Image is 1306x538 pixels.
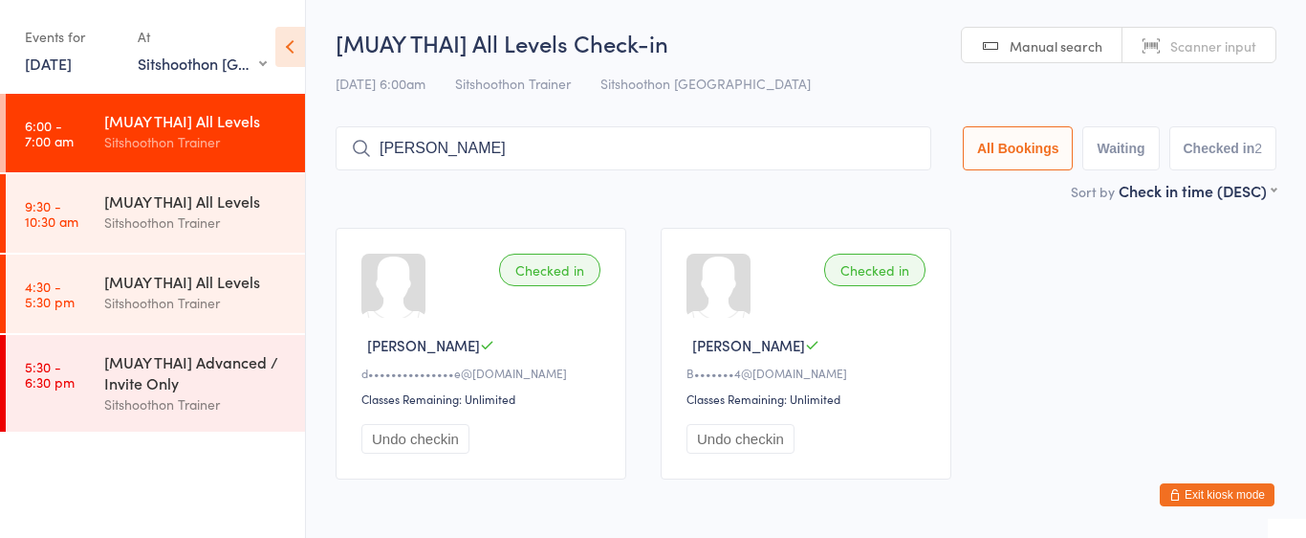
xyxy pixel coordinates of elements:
span: Manual search [1010,36,1102,56]
a: 6:00 -7:00 am[MUAY THAI] All LevelsSitshoothon Trainer [6,94,305,172]
div: [MUAY THAI] All Levels [104,271,289,292]
label: Sort by [1071,182,1115,201]
h2: [MUAY THAI] All Levels Check-in [336,27,1276,58]
span: [PERSON_NAME] [692,335,805,355]
a: 9:30 -10:30 am[MUAY THAI] All LevelsSitshoothon Trainer [6,174,305,253]
div: Sitshoothon Trainer [104,393,289,415]
a: 4:30 -5:30 pm[MUAY THAI] All LevelsSitshoothon Trainer [6,255,305,333]
time: 4:30 - 5:30 pm [25,279,75,309]
div: 2 [1254,141,1262,156]
div: Events for [25,21,119,53]
span: [PERSON_NAME] [367,335,480,355]
button: Undo checkin [361,424,469,454]
a: [DATE] [25,53,72,74]
div: Classes Remaining: Unlimited [686,391,931,407]
div: Sitshoothon Trainer [104,212,289,234]
div: Sitshoothon [GEOGRAPHIC_DATA] [138,53,267,74]
span: Sitshoothon [GEOGRAPHIC_DATA] [600,74,811,93]
div: Classes Remaining: Unlimited [361,391,606,407]
button: Exit kiosk mode [1160,483,1274,506]
div: Check in time (DESC) [1119,180,1276,201]
time: 6:00 - 7:00 am [25,118,74,148]
div: At [138,21,267,53]
div: d•••••••••••••••e@[DOMAIN_NAME] [361,365,606,381]
div: Checked in [824,254,925,286]
div: Sitshoothon Trainer [104,292,289,314]
button: All Bookings [963,126,1074,170]
button: Undo checkin [686,424,794,454]
div: Checked in [499,254,600,286]
a: 5:30 -6:30 pm[MUAY THAI] Advanced / Invite OnlySitshoothon Trainer [6,335,305,432]
div: B•••••••4@[DOMAIN_NAME] [686,365,931,381]
time: 5:30 - 6:30 pm [25,359,75,390]
div: [MUAY THAI] All Levels [104,191,289,212]
span: [DATE] 6:00am [336,74,425,93]
input: Search [336,126,931,170]
div: Sitshoothon Trainer [104,131,289,153]
div: [MUAY THAI] All Levels [104,110,289,131]
button: Checked in2 [1169,126,1277,170]
span: Sitshoothon Trainer [455,74,571,93]
button: Waiting [1082,126,1159,170]
time: 9:30 - 10:30 am [25,198,78,229]
div: [MUAY THAI] Advanced / Invite Only [104,351,289,393]
span: Scanner input [1170,36,1256,56]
